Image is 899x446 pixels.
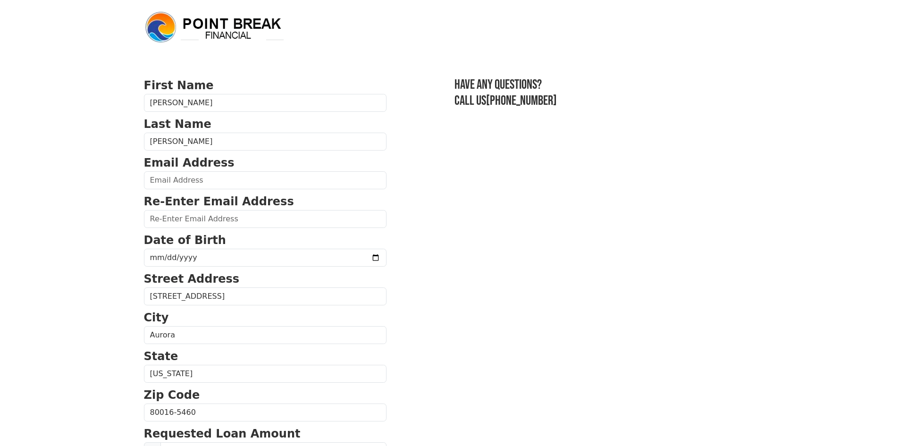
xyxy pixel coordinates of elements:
strong: Email Address [144,156,235,169]
h3: Call us [454,93,756,109]
input: First Name [144,94,386,112]
strong: Date of Birth [144,234,226,247]
strong: Zip Code [144,388,200,402]
strong: Requested Loan Amount [144,427,301,440]
input: Last Name [144,133,386,151]
strong: State [144,350,178,363]
input: City [144,326,386,344]
input: Re-Enter Email Address [144,210,386,228]
strong: First Name [144,79,214,92]
strong: Re-Enter Email Address [144,195,294,208]
strong: Last Name [144,118,211,131]
a: [PHONE_NUMBER] [486,93,557,109]
h3: Have any questions? [454,77,756,93]
input: Email Address [144,171,386,189]
strong: Street Address [144,272,240,286]
img: logo.png [144,10,286,44]
strong: City [144,311,169,324]
input: Zip Code [144,404,386,421]
input: Street Address [144,287,386,305]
